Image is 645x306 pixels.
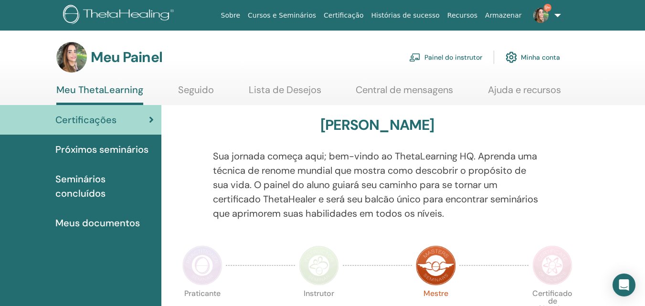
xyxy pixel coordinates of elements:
font: Ajuda e recursos [488,84,561,96]
a: Histórias de sucesso [368,7,444,24]
font: Lista de Desejos [249,84,321,96]
font: Meu ThetaLearning [56,84,143,96]
div: Open Intercom Messenger [613,274,635,296]
font: Recursos [447,11,477,19]
img: Instrutor [299,245,339,285]
font: Histórias de sucesso [371,11,440,19]
font: Próximos seminários [55,143,148,156]
a: Seguido [178,84,214,103]
font: Armazenar [485,11,521,19]
img: Certificado de Ciências [532,245,572,285]
a: Ajuda e recursos [488,84,561,103]
font: Painel do instrutor [424,53,482,62]
font: [PERSON_NAME] [320,116,434,134]
img: default.jpg [56,42,87,73]
a: Meu ThetaLearning [56,84,143,105]
font: Central de mensagens [356,84,453,96]
a: Lista de Desejos [249,84,321,103]
font: Mestre [423,288,448,298]
a: Minha conta [506,47,560,68]
font: Meu Painel [91,48,162,66]
a: Cursos e Seminários [244,7,320,24]
font: Certificações [55,114,116,126]
a: Sobre [217,7,244,24]
font: Seminários concluídos [55,173,106,200]
img: Praticante [182,245,222,285]
a: Recursos [444,7,481,24]
font: Cursos e Seminários [248,11,316,19]
img: default.jpg [533,8,549,23]
img: logo.png [63,5,177,26]
font: 9+ [545,4,550,11]
a: Certificação [320,7,367,24]
font: Minha conta [521,53,560,62]
img: cog.svg [506,49,517,65]
font: Praticante [184,288,221,298]
img: chalkboard-teacher.svg [409,53,421,62]
font: Sua jornada começa aqui; bem-vindo ao ThetaLearning HQ. Aprenda uma técnica de renome mundial que... [213,150,538,220]
a: Armazenar [481,7,525,24]
font: Certificação [324,11,363,19]
font: Meus documentos [55,217,140,229]
a: Central de mensagens [356,84,453,103]
font: Sobre [221,11,240,19]
a: Painel do instrutor [409,47,482,68]
img: Mestre [416,245,456,285]
font: Seguido [178,84,214,96]
font: Instrutor [304,288,334,298]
